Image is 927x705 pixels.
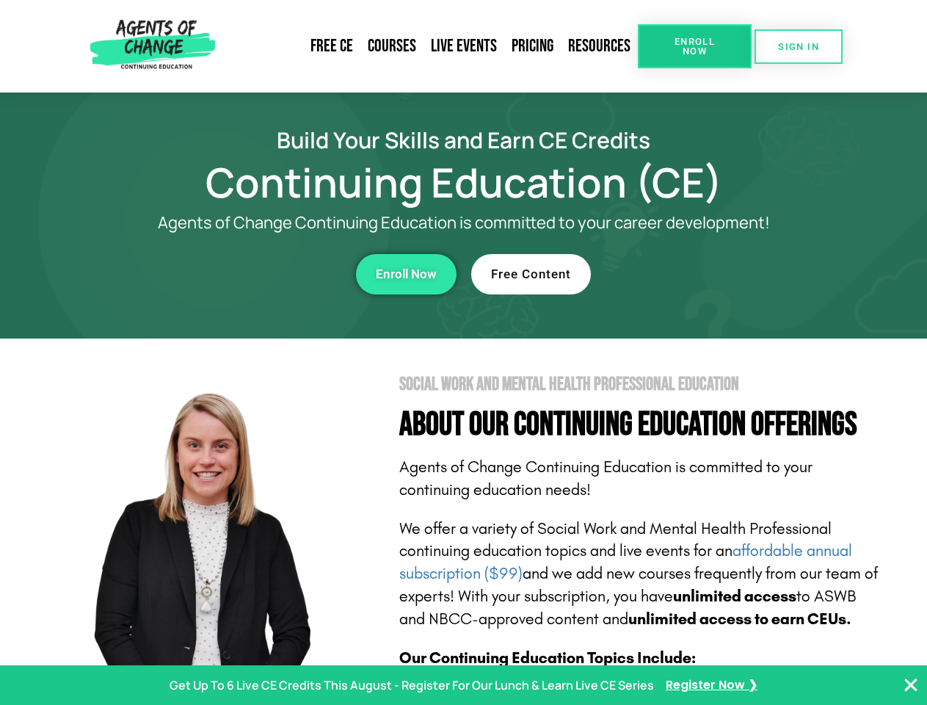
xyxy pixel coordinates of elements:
[673,587,796,606] b: unlimited access
[399,458,813,499] span: Agents of Change Continuing Education is committed to your continuing education needs!
[399,518,882,631] p: We offer a variety of Social Work and Mental Health Professional continuing education topics and ...
[399,375,882,394] h2: Social Work and Mental Health Professional Education
[561,29,638,63] a: Resources
[504,29,561,63] a: Pricing
[902,676,920,694] button: Close Banner
[104,214,824,232] p: Agents of Change Continuing Education is committed to your career development!
[399,408,882,441] h4: About Our Continuing Education Offerings
[638,24,752,68] a: Enroll Now
[423,29,504,63] a: Live Events
[46,129,882,151] h2: Build Your Skills and Earn CE Credits
[491,268,571,281] span: Free Content
[221,29,638,63] nav: Menu
[755,29,843,64] a: SIGN IN
[356,254,457,294] a: Enroll Now
[471,254,591,294] a: Free Content
[170,675,654,696] p: Get Up To 6 Live CE Credits This August - Register For Our Lunch & Learn Live CE Series
[360,29,423,63] a: Courses
[376,268,437,281] span: Enroll Now
[778,42,819,51] span: SIGN IN
[303,29,360,63] a: Free CE
[666,675,757,696] a: Register Now ❯
[46,165,882,199] h1: Continuing Education (CE)
[628,610,851,629] b: unlimited access to earn CEUs.
[399,648,696,668] b: Our Continuing Education Topics Include:
[661,37,728,56] span: Enroll Now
